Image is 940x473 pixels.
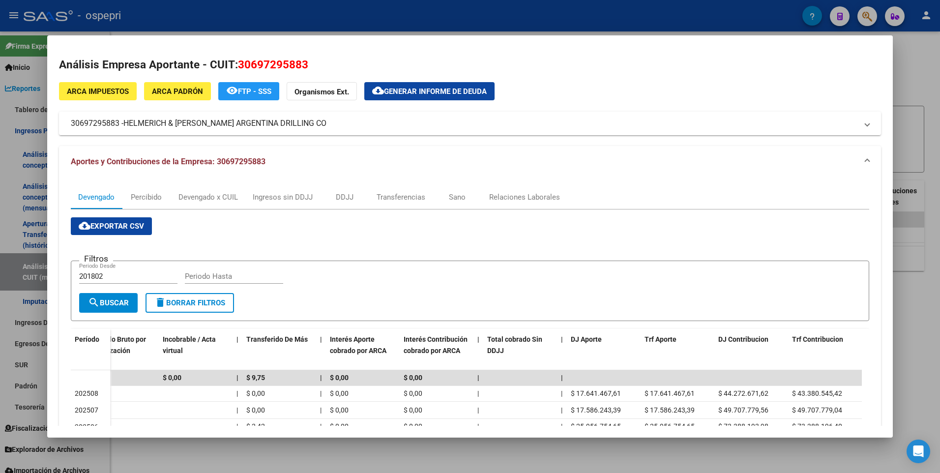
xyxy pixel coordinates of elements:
[78,192,115,203] div: Devengado
[294,88,349,96] strong: Organismos Ext.
[178,192,238,203] div: Devengado x CUIL
[242,329,316,372] datatable-header-cell: Transferido De Más
[326,329,400,372] datatable-header-cell: Interés Aporte cobrado por ARCA
[246,406,265,414] span: $ 0,00
[79,253,113,264] h3: Filtros
[792,406,842,414] span: $ 49.707.779,04
[477,406,479,414] span: |
[246,389,265,397] span: $ 0,00
[487,335,542,355] span: Total cobrado Sin DDJJ
[320,406,322,414] span: |
[238,58,308,71] span: 30697295883
[163,335,216,355] span: Incobrable / Acta virtual
[404,335,468,355] span: Interés Contribución cobrado por ARCA
[483,329,557,372] datatable-header-cell: Total cobrado Sin DDJJ
[404,374,422,382] span: $ 0,00
[372,85,384,96] mat-icon: cloud_download
[714,329,788,372] datatable-header-cell: DJ Contribucion
[131,192,162,203] div: Percibido
[477,374,479,382] span: |
[316,329,326,372] datatable-header-cell: |
[85,329,159,372] datatable-header-cell: Cobrado Bruto por Fiscalización
[571,389,621,397] span: $ 17.641.467,61
[377,192,425,203] div: Transferencias
[571,406,621,414] span: $ 17.586.243,39
[152,87,203,96] span: ARCA Padrón
[236,335,238,343] span: |
[561,335,563,343] span: |
[123,118,326,129] span: HELMERICH & [PERSON_NAME] ARGENTINA DRILLING CO
[253,192,313,203] div: Ingresos sin DDJJ
[236,389,238,397] span: |
[320,374,322,382] span: |
[238,87,271,96] span: FTP - SSS
[320,389,322,397] span: |
[246,335,308,343] span: Transferido De Más
[567,329,641,372] datatable-header-cell: DJ Aporte
[330,389,349,397] span: $ 0,00
[75,423,98,431] span: 202506
[557,329,567,372] datatable-header-cell: |
[59,82,137,100] button: ARCA Impuestos
[477,335,479,343] span: |
[792,335,843,343] span: Trf Contribucion
[384,87,487,96] span: Generar informe de deuda
[792,422,842,430] span: $ 73.388.196,40
[320,335,322,343] span: |
[330,374,349,382] span: $ 0,00
[449,192,466,203] div: Sano
[336,192,353,203] div: DDJJ
[71,157,265,166] span: Aportes y Contribuciones de la Empresa: 30697295883
[473,329,483,372] datatable-header-cell: |
[59,146,881,177] mat-expansion-panel-header: Aportes y Contribuciones de la Empresa: 30697295883
[477,422,479,430] span: |
[645,422,695,430] span: $ 25.956.754,65
[218,82,279,100] button: FTP - SSS
[645,389,695,397] span: $ 17.641.467,61
[67,87,129,96] span: ARCA Impuestos
[718,406,768,414] span: $ 49.707.779,56
[75,335,99,343] span: Período
[246,422,265,430] span: $ 2,42
[236,374,238,382] span: |
[89,335,146,355] span: Cobrado Bruto por Fiscalización
[645,406,695,414] span: $ 17.586.243,39
[400,329,473,372] datatable-header-cell: Interés Contribución cobrado por ARCA
[75,406,98,414] span: 202507
[79,220,90,232] mat-icon: cloud_download
[788,329,862,372] datatable-header-cell: Trf Contribucion
[571,335,602,343] span: DJ Aporte
[641,329,714,372] datatable-header-cell: Trf Aporte
[477,389,479,397] span: |
[404,389,422,397] span: $ 0,00
[571,422,621,430] span: $ 25.956.754,65
[79,293,138,313] button: Buscar
[154,298,225,307] span: Borrar Filtros
[236,406,238,414] span: |
[330,406,349,414] span: $ 0,00
[561,374,563,382] span: |
[718,335,768,343] span: DJ Contribucion
[75,389,98,397] span: 202508
[404,406,422,414] span: $ 0,00
[404,422,422,430] span: $ 0,00
[561,422,562,430] span: |
[71,329,110,370] datatable-header-cell: Período
[144,82,211,100] button: ARCA Padrón
[71,118,858,129] mat-panel-title: 30697295883 -
[561,389,562,397] span: |
[907,440,930,463] div: Open Intercom Messenger
[287,82,357,100] button: Organismos Ext.
[59,57,881,73] h2: Análisis Empresa Aportante - CUIT:
[71,217,152,235] button: Exportar CSV
[792,389,842,397] span: $ 43.380.545,42
[59,112,881,135] mat-expansion-panel-header: 30697295883 -HELMERICH & [PERSON_NAME] ARGENTINA DRILLING CO
[330,422,349,430] span: $ 0,00
[146,293,234,313] button: Borrar Filtros
[320,422,322,430] span: |
[226,85,238,96] mat-icon: remove_red_eye
[718,389,768,397] span: $ 44.272.671,62
[79,222,144,231] span: Exportar CSV
[364,82,495,100] button: Generar informe de deuda
[233,329,242,372] datatable-header-cell: |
